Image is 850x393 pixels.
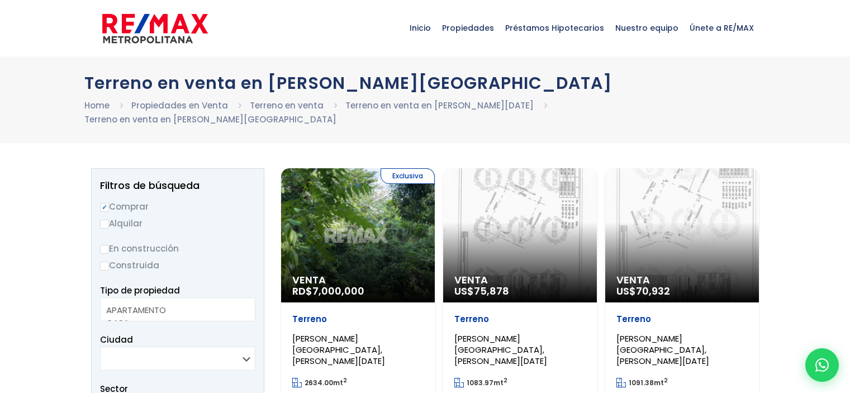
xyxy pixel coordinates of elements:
[345,100,534,111] a: Terreno en venta en [PERSON_NAME][DATE]
[454,333,547,367] span: [PERSON_NAME][GEOGRAPHIC_DATA], [PERSON_NAME][DATE]
[504,376,507,385] sup: 2
[467,378,493,387] span: 1083.97
[500,11,610,45] span: Préstamos Hipotecarios
[474,284,509,298] span: 75,878
[343,376,347,385] sup: 2
[629,378,654,387] span: 1091.38
[292,378,347,387] span: mt
[292,314,424,325] p: Terreno
[616,274,748,286] span: Venta
[684,11,759,45] span: Únete a RE/MAX
[616,333,709,367] span: [PERSON_NAME][GEOGRAPHIC_DATA], [PERSON_NAME][DATE]
[84,113,336,125] a: Terreno en venta en [PERSON_NAME][GEOGRAPHIC_DATA]
[100,245,109,254] input: En construcción
[616,314,748,325] p: Terreno
[250,100,324,111] a: Terreno en venta
[102,12,208,45] img: remax-metropolitana-logo
[292,284,364,298] span: RD$
[381,168,435,184] span: Exclusiva
[100,216,255,230] label: Alquilar
[106,316,241,329] option: CASA
[100,242,255,255] label: En construcción
[100,220,109,229] input: Alquilar
[131,100,228,111] a: Propiedades en Venta
[404,11,436,45] span: Inicio
[454,314,586,325] p: Terreno
[84,100,110,111] a: Home
[100,180,255,191] h2: Filtros de búsqueda
[84,73,766,93] h1: Terreno en venta en [PERSON_NAME][GEOGRAPHIC_DATA]
[636,284,670,298] span: 70,932
[100,262,109,271] input: Construida
[616,378,668,387] span: mt
[100,285,180,296] span: Tipo de propiedad
[292,333,385,367] span: [PERSON_NAME][GEOGRAPHIC_DATA], [PERSON_NAME][DATE]
[454,284,509,298] span: US$
[100,203,109,212] input: Comprar
[454,274,586,286] span: Venta
[664,376,668,385] sup: 2
[616,284,670,298] span: US$
[454,378,507,387] span: mt
[106,304,241,316] option: APARTAMENTO
[305,378,333,387] span: 2634.00
[610,11,684,45] span: Nuestro equipo
[100,334,133,345] span: Ciudad
[100,200,255,214] label: Comprar
[312,284,364,298] span: 7,000,000
[436,11,500,45] span: Propiedades
[100,258,255,272] label: Construida
[292,274,424,286] span: Venta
